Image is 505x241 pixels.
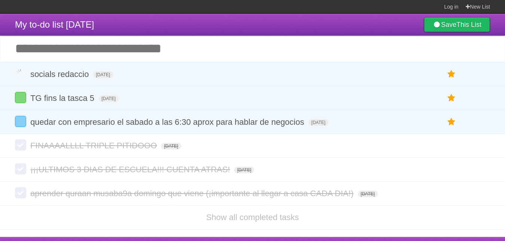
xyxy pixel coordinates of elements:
span: TG fins la tasca 5 [30,93,96,103]
label: Done [15,139,26,151]
span: ¡¡¡ULTIMOS 3 DIAS DE ESCUELA!!! CUENTA ATRAS! [30,165,232,174]
span: FINAAAALLLL TRIPLE PITIDOOO [30,141,159,150]
span: My to-do list [DATE] [15,19,94,30]
span: quedar con empresario el sabado a las 6:30 aprox para hablar de negocios [30,117,306,127]
label: Done [15,163,26,174]
span: [DATE] [308,119,329,126]
span: [DATE] [358,191,378,197]
b: This List [456,21,481,28]
a: SaveThis List [424,17,490,32]
label: Done [15,187,26,198]
label: Star task [444,116,459,128]
label: Star task [444,92,459,104]
span: [DATE] [98,95,118,102]
span: aprender quraan musaba9a domingo que viene (¡importante al llegar a casa CADA DIA!) [30,189,355,198]
span: [DATE] [234,167,254,173]
span: [DATE] [93,71,113,78]
span: [DATE] [161,143,181,149]
label: Star task [444,68,459,80]
a: Show all completed tasks [206,213,299,222]
label: Done [15,116,26,127]
span: socials redaccio [30,69,91,79]
label: Done [15,92,26,103]
label: Done [15,68,26,79]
